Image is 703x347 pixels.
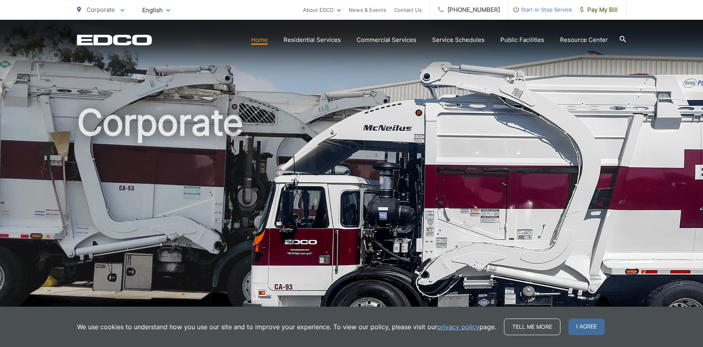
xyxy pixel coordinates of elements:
a: News & Events [349,5,386,15]
a: Tell me more [504,319,560,335]
a: EDCD logo. Return to the homepage. [77,34,152,45]
a: Commercial Services [357,35,416,45]
a: Residential Services [284,35,341,45]
a: About EDCO [303,5,341,15]
span: Corporate [86,6,115,13]
a: Contact Us [394,5,422,15]
a: Service Schedules [432,35,485,45]
span: English [136,3,176,17]
a: Home [251,35,268,45]
span: Pay My Bill [580,5,618,15]
span: I agree [568,319,605,335]
p: We use cookies to understand how you use our site and to improve your experience. To view our pol... [77,322,496,332]
a: Resource Center [560,35,608,45]
a: Public Facilities [500,35,544,45]
a: privacy policy [437,322,479,332]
